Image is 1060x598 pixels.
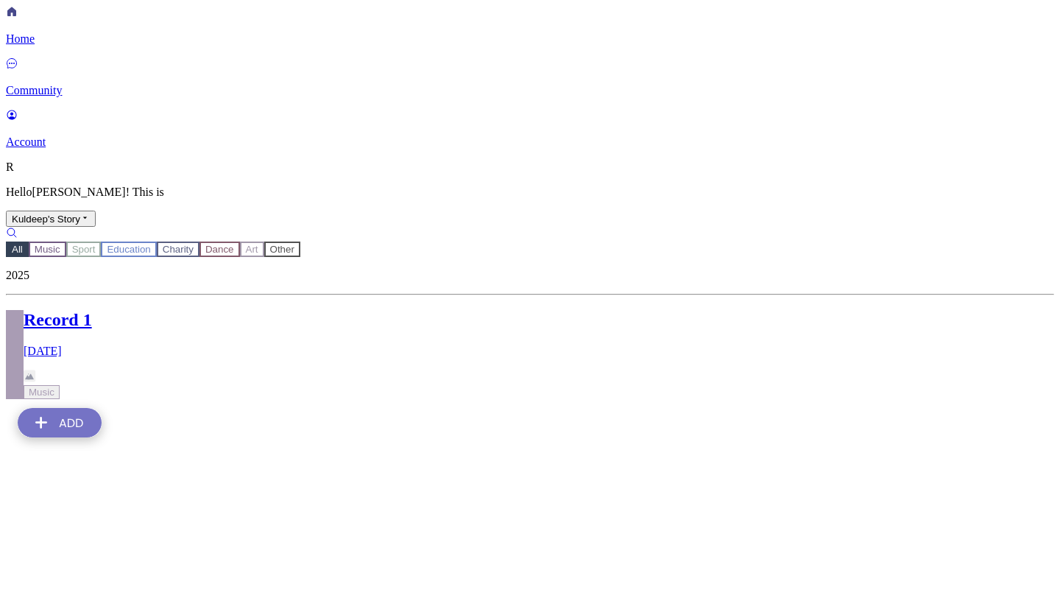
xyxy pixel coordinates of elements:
[24,370,36,382] img: image
[6,136,1054,149] p: Account
[6,59,1054,97] a: Community
[24,310,1054,330] h2: Record 1
[157,242,199,257] button: Charity
[66,242,102,257] button: Sport
[24,345,1054,358] p: [DATE]
[240,242,264,257] button: Art
[48,214,80,225] span: 's Story
[101,242,156,257] button: Education
[6,242,29,257] button: All
[6,84,1054,97] p: Community
[6,310,1054,399] a: Record 1[DATE]imageMusic
[6,32,1054,46] p: Home
[6,161,1054,174] div: R
[6,399,113,451] img: addRecordLogo
[24,385,60,399] button: Music
[29,242,66,257] button: Music
[6,110,1054,149] a: Account
[264,242,300,257] button: Other
[6,186,1054,199] p: Hello [PERSON_NAME] ! This is
[6,7,1054,46] a: Home
[199,242,240,257] button: Dance
[6,269,1054,282] p: 2025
